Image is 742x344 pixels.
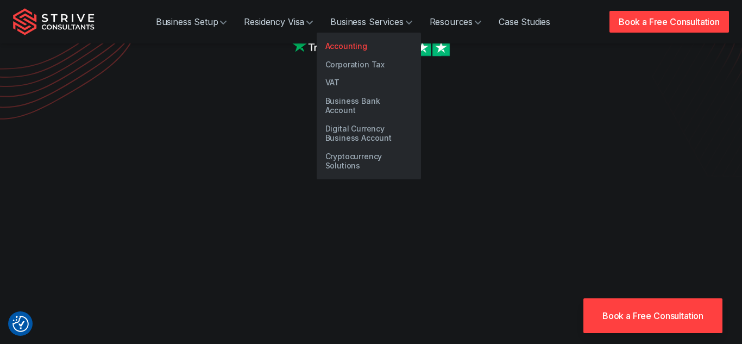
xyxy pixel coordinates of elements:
[609,11,729,33] a: Book a Free Consultation
[235,11,322,33] a: Residency Visa
[317,92,421,120] a: Business Bank Account
[147,11,236,33] a: Business Setup
[322,11,420,33] a: Business Services
[317,147,421,175] a: Cryptocurrency Solutions
[490,11,559,33] a: Case Studies
[12,316,29,332] img: Revisit consent button
[583,298,722,333] a: Book a Free Consultation
[317,37,421,55] a: Accounting
[290,35,452,59] img: Strive on Trustpilot
[317,120,421,147] a: Digital Currency Business Account
[317,73,421,92] a: VAT
[421,11,491,33] a: Resources
[13,8,95,35] img: Strive Consultants
[317,55,421,74] a: Corporation Tax
[12,316,29,332] button: Consent Preferences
